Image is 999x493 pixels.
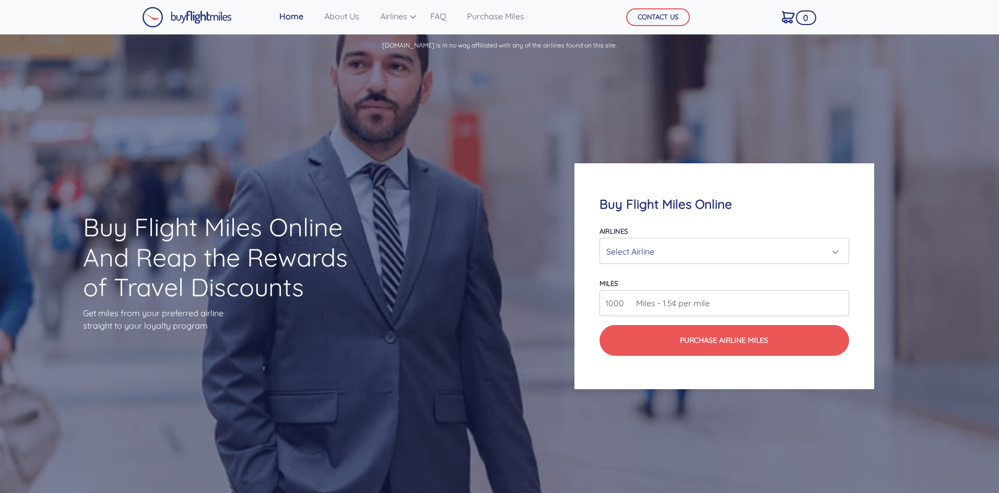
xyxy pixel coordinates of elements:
a: About Us [320,6,363,27]
a: Buy Flight Miles Logo [142,4,232,30]
button: Select Airline [600,238,849,264]
label: Airlines [600,227,628,235]
span: Miles - 1.5¢ per mile [631,297,710,309]
img: Cart [782,11,795,23]
h1: Buy Flight Miles Online And Reap the Rewards of Travel Discounts [83,212,366,303]
button: Purchase Airline Miles [600,325,849,356]
a: Home [275,6,308,27]
a: Airlines [376,6,414,27]
span: 0 [796,10,816,25]
h4: Buy Flight Miles Online [600,197,849,212]
button: CONTACT US [626,8,690,26]
label: miles [600,279,618,287]
img: Buy Flight Miles Logo [142,7,232,28]
a: Purchase Miles [463,6,528,27]
div: Select Airline [606,242,836,261]
p: Get miles from your preferred airline straight to your loyalty program [83,307,366,332]
a: FAQ [426,6,450,27]
a: 0 [778,6,799,28]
